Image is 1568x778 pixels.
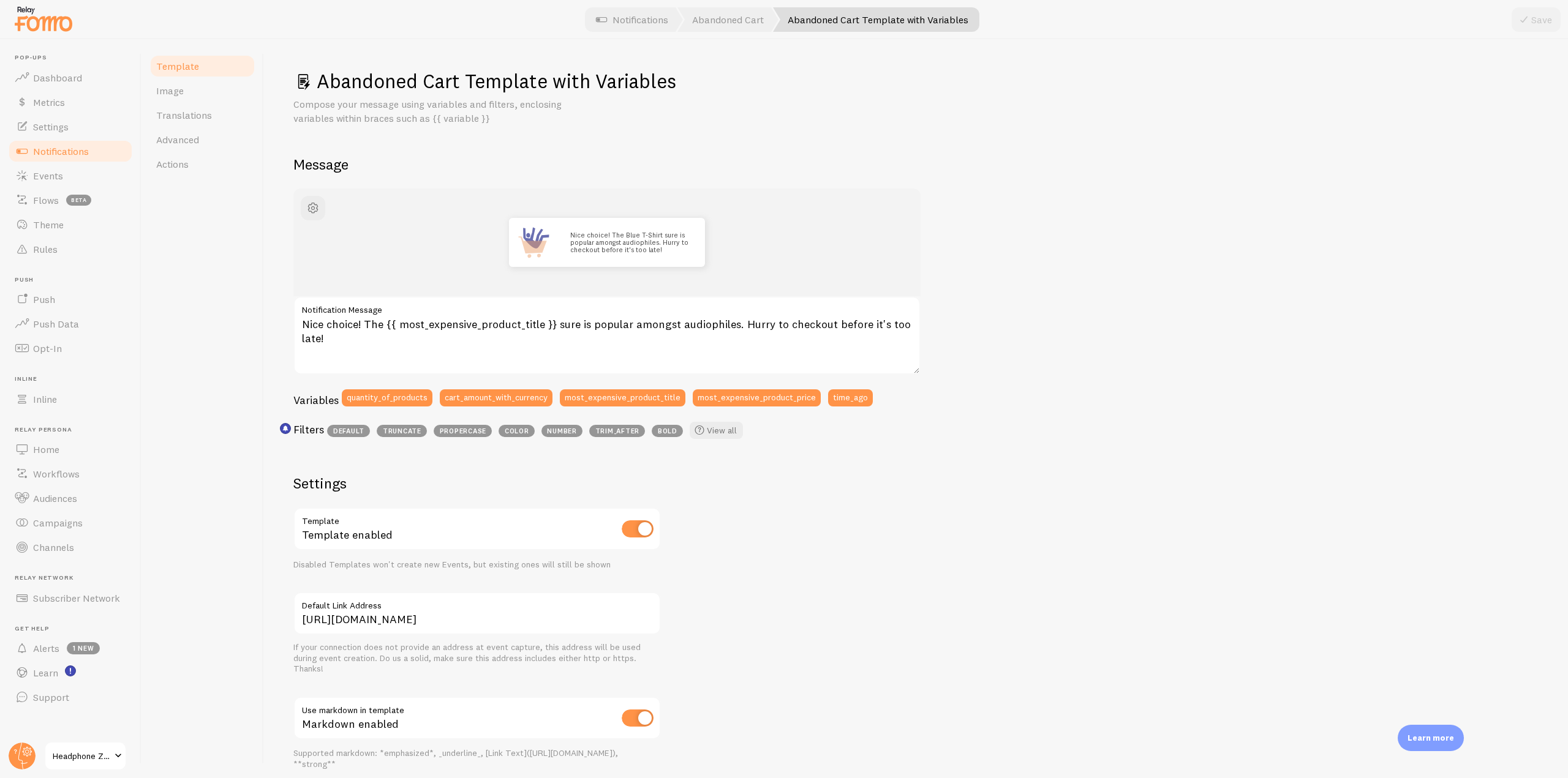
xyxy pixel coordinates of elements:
[7,188,134,212] a: Flows beta
[690,422,743,439] a: View all
[33,642,59,654] span: Alerts
[7,586,134,610] a: Subscriber Network
[293,642,661,675] div: If your connection does not provide an address at event capture, this address will be used during...
[342,389,432,406] button: quantity_of_products
[7,287,134,312] a: Push
[15,426,134,434] span: Relay Persona
[33,393,57,405] span: Inline
[293,748,661,769] div: Supported markdown: *emphasized*, _underline_, [Link Text]([URL][DOMAIN_NAME]), **strong**
[7,535,134,559] a: Channels
[33,492,77,504] span: Audiences
[33,342,62,354] span: Opt-In
[7,336,134,361] a: Opt-In
[33,318,79,330] span: Push Data
[33,194,59,206] span: Flows
[65,665,76,676] svg: <p>Watch New Feature Tutorials!</p>
[7,685,134,709] a: Support
[156,109,212,121] span: Translations
[7,511,134,535] a: Campaigns
[293,559,661,570] div: Disabled Templates won't create new Events, but existing ones will still be shown
[67,642,100,654] span: 1 new
[33,468,80,480] span: Workflows
[33,691,69,703] span: Support
[293,69,1539,94] h1: Abandoned Cart Template with Variables
[156,60,199,72] span: Template
[693,389,821,406] button: most_expensive_product_price
[327,425,370,437] span: default
[149,103,256,127] a: Translations
[7,660,134,685] a: Learn
[293,422,324,436] h3: Filters
[293,97,587,125] p: Compose your message using variables and filters, enclosing variables within braces such as {{ va...
[440,389,552,406] button: cart_amount_with_currency
[7,387,134,411] a: Inline
[1398,725,1464,751] div: Learn more
[33,293,55,305] span: Push
[156,133,199,146] span: Advanced
[293,296,921,317] label: Notification Message
[149,54,256,78] a: Template
[7,636,134,660] a: Alerts 1 new
[293,393,339,407] h3: Variables
[156,84,184,97] span: Image
[7,237,134,261] a: Rules
[33,592,120,604] span: Subscriber Network
[509,218,558,267] img: Fomo
[293,155,1539,174] h2: Message
[44,741,127,771] a: Headphone Zone
[15,574,134,582] span: Relay Network
[33,72,82,84] span: Dashboard
[7,462,134,486] a: Workflows
[13,3,74,34] img: fomo-relay-logo-orange.svg
[7,486,134,511] a: Audiences
[560,389,685,406] button: most_expensive_product_title
[149,127,256,152] a: Advanced
[7,437,134,462] a: Home
[33,170,63,182] span: Events
[541,425,582,437] span: number
[149,152,256,176] a: Actions
[33,517,83,529] span: Campaigns
[33,96,65,108] span: Metrics
[15,54,134,62] span: Pop-ups
[33,219,64,231] span: Theme
[7,65,134,90] a: Dashboard
[149,78,256,103] a: Image
[499,425,535,437] span: color
[53,749,111,763] span: Headphone Zone
[15,625,134,633] span: Get Help
[156,158,189,170] span: Actions
[7,114,134,139] a: Settings
[1408,732,1454,744] p: Learn more
[33,667,58,679] span: Learn
[33,243,58,255] span: Rules
[7,312,134,336] a: Push Data
[293,507,661,552] div: Template enabled
[66,195,91,206] span: beta
[293,697,661,741] div: Markdown enabled
[570,231,693,253] p: Nice choice! The Blue T-Shirt sure is popular amongst audiophiles. Hurry to checkout before it's ...
[280,423,291,434] svg: <p>Use filters like | propercase to change CITY to City in your templates</p>
[652,425,683,437] span: bold
[33,121,69,133] span: Settings
[293,592,661,613] label: Default Link Address
[7,90,134,114] a: Metrics
[434,425,492,437] span: propercase
[293,474,661,493] h2: Settings
[7,139,134,163] a: Notifications
[828,389,873,406] button: time_ago
[589,425,645,437] span: trim_after
[377,425,427,437] span: truncate
[15,375,134,383] span: Inline
[7,163,134,188] a: Events
[7,212,134,237] a: Theme
[33,145,89,157] span: Notifications
[15,276,134,284] span: Push
[33,443,59,455] span: Home
[33,541,74,553] span: Channels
